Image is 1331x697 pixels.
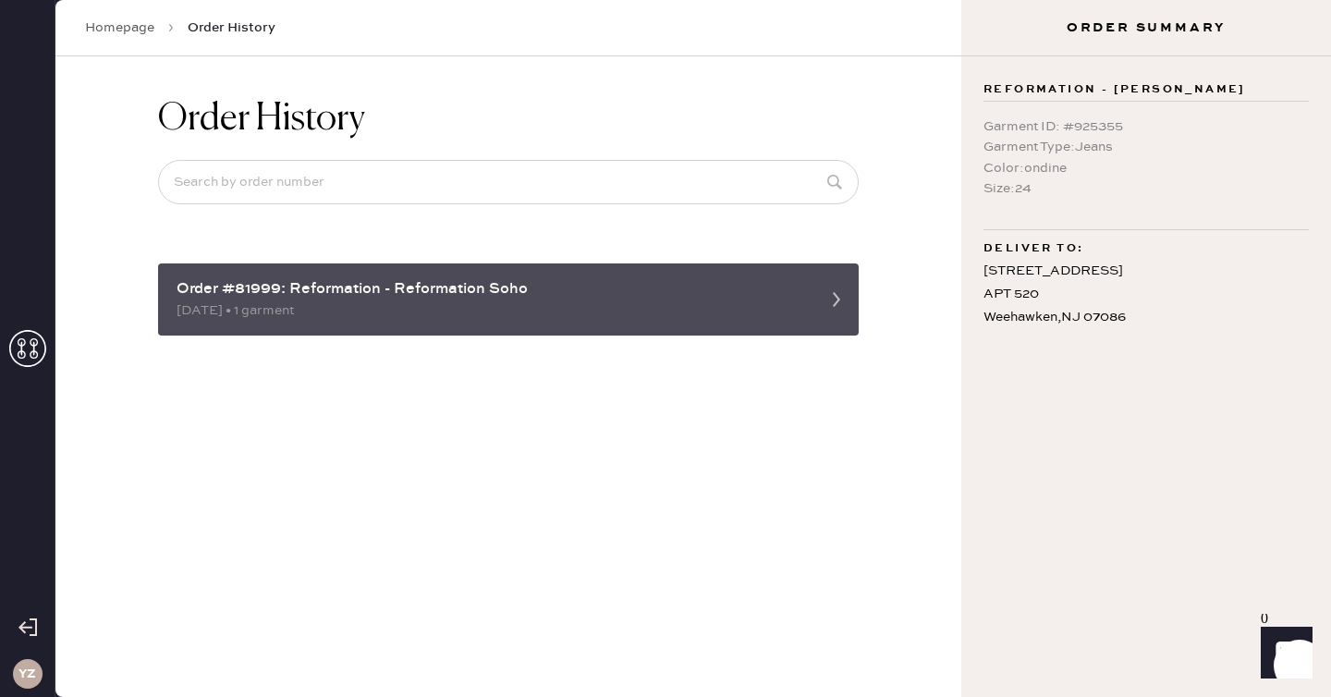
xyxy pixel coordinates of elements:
h3: YZ [18,667,36,680]
a: Homepage [85,18,154,37]
div: Order #81999: Reformation - Reformation Soho [177,278,807,300]
div: [STREET_ADDRESS] APT 520 Weehawken , NJ 07086 [983,260,1309,330]
h3: Order Summary [961,18,1331,37]
div: Color : ondine [983,158,1309,178]
div: Garment Type : Jeans [983,137,1309,157]
div: Garment ID : # 925355 [983,116,1309,137]
span: Reformation - [PERSON_NAME] [983,79,1246,101]
div: Size : 24 [983,178,1309,199]
h1: Order History [158,97,365,141]
div: [DATE] • 1 garment [177,300,807,321]
span: Order History [188,18,275,37]
iframe: Front Chat [1243,614,1323,693]
input: Search by order number [158,160,859,204]
span: Deliver to: [983,238,1083,260]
